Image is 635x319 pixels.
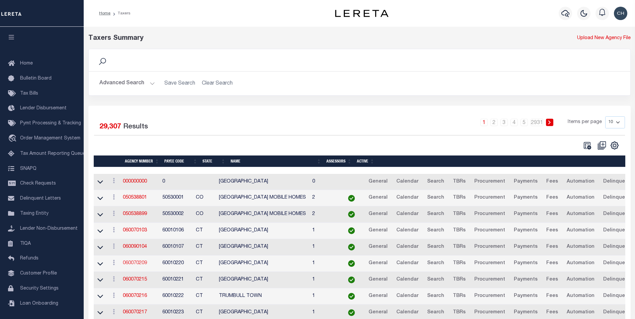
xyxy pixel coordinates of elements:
[471,275,508,285] a: Procurement
[543,258,561,269] a: Fees
[310,223,340,239] td: 1
[543,275,561,285] a: Fees
[20,136,80,141] span: Order Management System
[20,211,49,216] span: Taxing Entity
[450,275,469,285] a: TBRs
[110,10,131,16] li: Taxers
[216,174,310,190] td: [GEOGRAPHIC_DATA]
[471,193,508,203] a: Procurement
[228,155,324,167] th: Name: activate to sort column ascending
[450,307,469,318] a: TBRs
[424,225,447,236] a: Search
[564,275,598,285] a: Automation
[424,275,447,285] a: Search
[366,307,391,318] a: General
[348,293,355,300] img: check-icon-green.svg
[20,226,78,231] span: Lender Non-Disbursement
[393,258,421,269] a: Calendar
[162,155,200,167] th: Payee Code: activate to sort column ascending
[310,190,340,206] td: 2
[20,271,57,276] span: Customer Profile
[471,291,508,302] a: Procurement
[216,288,310,305] td: TRUMBULL TOWN
[393,291,421,302] a: Calendar
[480,119,488,126] a: 1
[20,196,61,201] span: Delinquent Letters
[123,212,147,216] a: 050538899
[393,177,421,187] a: Calendar
[424,307,447,318] a: Search
[348,260,355,267] img: check-icon-green.svg
[511,225,541,236] a: Payments
[99,77,155,90] button: Advanced Search
[366,275,391,285] a: General
[193,206,217,223] td: CO
[450,209,469,220] a: TBRs
[366,193,391,203] a: General
[354,155,377,167] th: Active: activate to sort column ascending
[348,227,355,234] img: check-icon-green.svg
[335,10,389,17] img: logo-dark.svg
[122,155,162,167] th: Agency Number: activate to sort column ascending
[511,275,541,285] a: Payments
[348,244,355,250] img: check-icon-green.svg
[511,209,541,220] a: Payments
[348,195,355,202] img: check-icon-green.svg
[511,242,541,252] a: Payments
[20,151,85,156] span: Tax Amount Reporting Queue
[366,209,391,220] a: General
[424,209,447,220] a: Search
[531,119,543,126] a: 2931
[310,206,340,223] td: 2
[564,177,598,187] a: Automation
[450,291,469,302] a: TBRs
[160,239,193,255] td: 60010107
[310,288,340,305] td: 1
[310,255,340,272] td: 1
[564,193,598,203] a: Automation
[366,291,391,302] a: General
[310,239,340,255] td: 1
[393,225,421,236] a: Calendar
[366,258,391,269] a: General
[471,258,508,269] a: Procurement
[160,255,193,272] td: 60010220
[393,209,421,220] a: Calendar
[471,209,508,220] a: Procurement
[366,242,391,252] a: General
[88,33,493,43] div: Taxers Summary
[424,258,447,269] a: Search
[614,7,627,20] img: svg+xml;base64,PHN2ZyB4bWxucz0iaHR0cDovL3d3dy53My5vcmcvMjAwMC9zdmciIHBvaW50ZXItZXZlbnRzPSJub25lIi...
[20,61,33,66] span: Home
[471,177,508,187] a: Procurement
[20,121,81,126] span: Pymt Processing & Tracking
[216,255,310,272] td: [GEOGRAPHIC_DATA]
[20,76,52,81] span: Bulletin Board
[123,294,147,298] a: 060070216
[193,223,217,239] td: CT
[160,272,193,288] td: 60010221
[511,291,541,302] a: Payments
[216,206,310,223] td: [GEOGRAPHIC_DATA] MOBILE HOMES
[160,223,193,239] td: 60010106
[123,261,147,265] a: 060070209
[310,174,340,190] td: 0
[424,291,447,302] a: Search
[216,223,310,239] td: [GEOGRAPHIC_DATA]
[193,190,217,206] td: CO
[511,258,541,269] a: Payments
[324,155,354,167] th: Assessors: activate to sort column ascending
[20,301,58,306] span: Loan Onboarding
[123,244,147,249] a: 060090104
[348,211,355,218] img: check-icon-green.svg
[393,193,421,203] a: Calendar
[521,119,528,126] a: 5
[511,193,541,203] a: Payments
[564,291,598,302] a: Automation
[564,242,598,252] a: Automation
[216,190,310,206] td: [GEOGRAPHIC_DATA] MOBILE HOMES
[543,291,561,302] a: Fees
[543,177,561,187] a: Fees
[123,195,147,200] a: 050538801
[8,134,19,143] i: travel_explore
